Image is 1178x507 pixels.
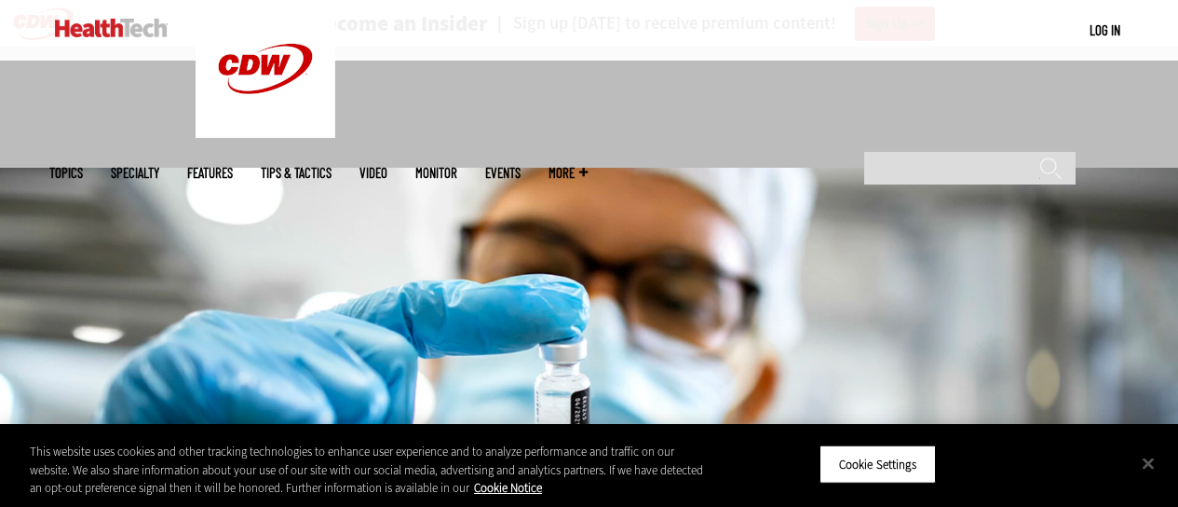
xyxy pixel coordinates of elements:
a: Log in [1090,21,1120,38]
span: Topics [49,166,83,180]
span: Specialty [111,166,159,180]
button: Cookie Settings [819,445,936,484]
a: CDW [196,123,335,143]
a: Features [187,166,233,180]
div: User menu [1090,21,1120,40]
div: This website uses cookies and other tracking technologies to enhance user experience and to analy... [30,443,707,498]
a: Events [485,166,521,180]
a: Video [359,166,387,180]
a: Tips & Tactics [261,166,332,180]
a: MonITor [415,166,457,180]
img: Home [55,19,168,37]
button: Close [1128,443,1169,484]
span: More [548,166,588,180]
a: More information about your privacy [474,480,542,496]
